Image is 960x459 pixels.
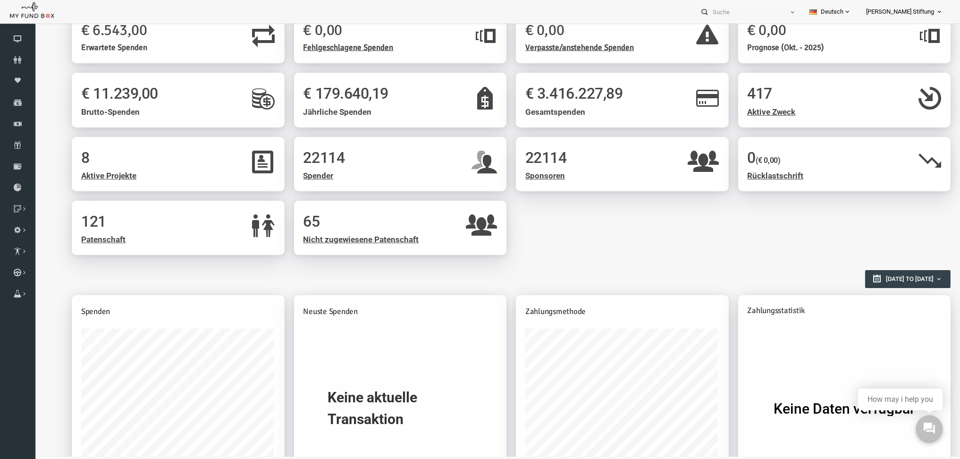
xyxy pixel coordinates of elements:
[9,1,55,20] img: whiteMFB.png
[251,43,341,53] span: Fehlgeschlagene Spenden
[695,19,857,42] h1: € 0,00
[28,171,84,181] span: Aktive Projekte
[251,19,413,42] h1: € 0,00
[28,211,222,234] h1: 121
[472,306,666,318] h5: Zahlungsmethode
[695,108,743,117] span: Aktive Zweck
[251,306,445,318] h5: Neuste Spenden
[698,3,784,21] input: Suche
[695,171,751,181] span: Rücklastschrift
[695,305,889,317] h5: Zahlungsstatistik
[28,235,73,245] span: Patenschaft
[703,156,727,165] span: (€ 0,00)
[721,401,862,417] text: Keine Daten verfügbar
[812,271,898,289] button: [DATE] to [DATE]
[866,4,934,20] span: [PERSON_NAME] Stiftung
[472,108,532,117] span: Gesamtspenden
[28,108,87,117] span: Brutto-Spenden
[472,19,634,42] h1: € 0,00
[695,83,889,106] h1: 417
[695,43,772,53] span: Prognose (Okt. - 2025)
[28,19,190,42] h1: € 6.543,00
[251,171,281,181] span: Spender
[472,83,666,106] h1: € 3.416.227,89
[472,43,581,53] span: Verpasste/anstehende Spenden
[833,276,881,283] span: [DATE] to [DATE]
[28,83,222,106] h1: € 11.239,00
[251,211,445,234] h1: 65
[28,147,222,170] h1: 8
[28,306,222,318] h5: Spenden
[251,147,445,170] h1: 22114
[472,171,512,181] span: Sponsoren
[908,407,951,450] iframe: Launcher button frame
[695,147,889,170] h1: 0
[867,395,933,404] div: How may i help you
[251,235,366,245] span: Nicht zugewiesene Patenschaft
[251,83,445,106] h1: € 179.640,19
[28,43,94,53] span: Erwartete Spenden
[275,387,433,430] span: Keine aktuelle Transaktion
[472,147,666,170] h1: 22114
[251,108,319,117] span: Jährliche Spenden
